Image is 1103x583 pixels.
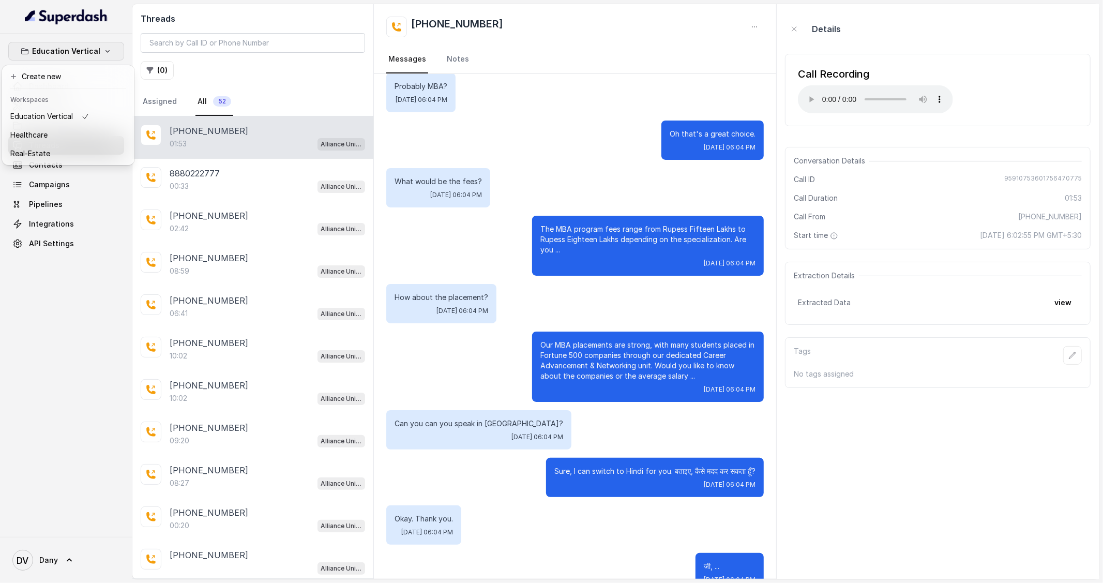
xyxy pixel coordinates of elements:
[4,67,132,86] button: Create new
[10,110,73,123] p: Education Vertical
[32,45,100,57] p: Education Vertical
[2,65,134,165] div: Education Vertical
[10,147,50,160] p: Real-Estate
[10,129,48,141] p: Healthcare
[4,91,132,107] header: Workspaces
[8,42,124,61] button: Education Vertical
